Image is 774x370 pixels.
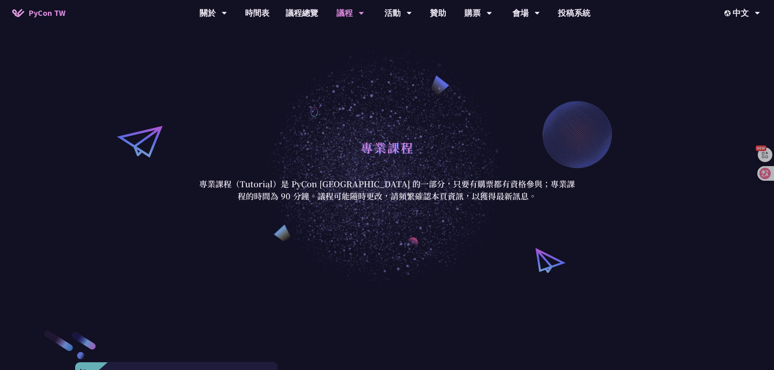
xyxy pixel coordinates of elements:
[724,10,733,16] img: Locale Icon
[4,3,74,23] a: PyCon TW
[12,9,24,17] img: Home icon of PyCon TW 2025
[360,135,414,160] h1: 專業課程
[28,7,65,19] span: PyCon TW
[198,178,576,202] p: 專業課程（Tutorial）是 PyCon [GEOGRAPHIC_DATA] 的一部分，只要有購票都有資格參與；專業課程的時間為 90 分鐘。議程可能隨時更改，請頻繁確認本頁資訊，以獲得最新訊息。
